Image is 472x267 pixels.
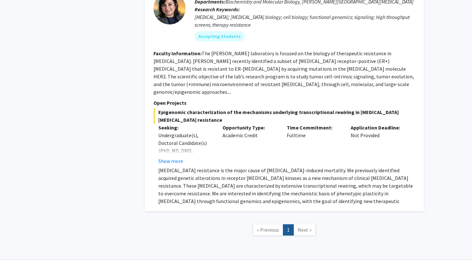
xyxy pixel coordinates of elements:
[153,99,415,107] p: Open Projects
[158,124,213,131] p: Seeking:
[346,124,410,165] div: Not Provided
[283,224,294,236] a: 1
[195,13,415,29] div: [MEDICAL_DATA]; [MEDICAL_DATA] biology; cell biology; functional genomics; signaling; high throug...
[153,108,415,124] span: Epigenomic characterization of the mechanisms underlying transcriptional rewiring in [MEDICAL_DAT...
[195,31,245,41] mat-chip: Accepting Students
[293,224,316,236] a: Next Page
[153,50,414,95] fg-read-more: The [PERSON_NAME] laboratory is focused on the biology of therapeutic resistance in [MEDICAL_DATA...
[218,124,282,165] div: Academic Credit
[253,224,283,236] a: Previous Page
[144,218,424,244] nav: Page navigation
[195,6,240,13] b: Research Keywords:
[158,131,213,201] div: Undergraduate(s), Doctoral Candidate(s) (PhD, MD, DMD, PharmD, etc.), Postdoctoral Researcher(s) ...
[351,124,405,131] p: Application Deadline:
[257,227,279,233] span: « Previous
[5,238,27,262] iframe: Chat
[153,50,202,57] b: Faculty Information:
[282,124,346,165] div: Fulltime
[158,157,183,165] button: Show more
[298,227,311,233] span: Next »
[287,124,341,131] p: Time Commitment:
[223,124,277,131] p: Opportunity Type:
[158,166,415,213] p: [MEDICAL_DATA] resistance is the major cause of [MEDICAL_DATA]-induced mortality. We previously i...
